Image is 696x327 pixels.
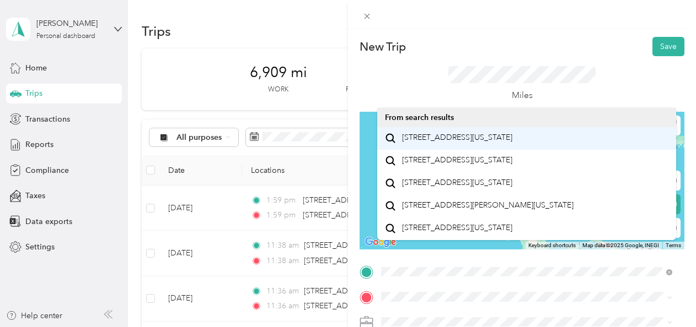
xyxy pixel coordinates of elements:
span: [STREET_ADDRESS][US_STATE] [402,178,512,188]
p: New Trip [360,39,406,54]
span: From search results [385,113,454,122]
span: [STREET_ADDRESS][US_STATE] [402,155,512,165]
a: Open this area in Google Maps (opens a new window) [362,235,399,249]
button: Save [652,37,684,56]
iframe: Everlance-gr Chat Button Frame [634,265,696,327]
button: Keyboard shortcuts [528,242,576,249]
span: Map data ©2025 Google, INEGI [582,242,659,248]
span: [STREET_ADDRESS][US_STATE] [402,133,512,143]
img: Google [362,235,399,249]
span: [STREET_ADDRESS][PERSON_NAME][US_STATE] [402,200,574,210]
span: [STREET_ADDRESS][US_STATE] [402,223,512,233]
p: Miles [512,89,533,102]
